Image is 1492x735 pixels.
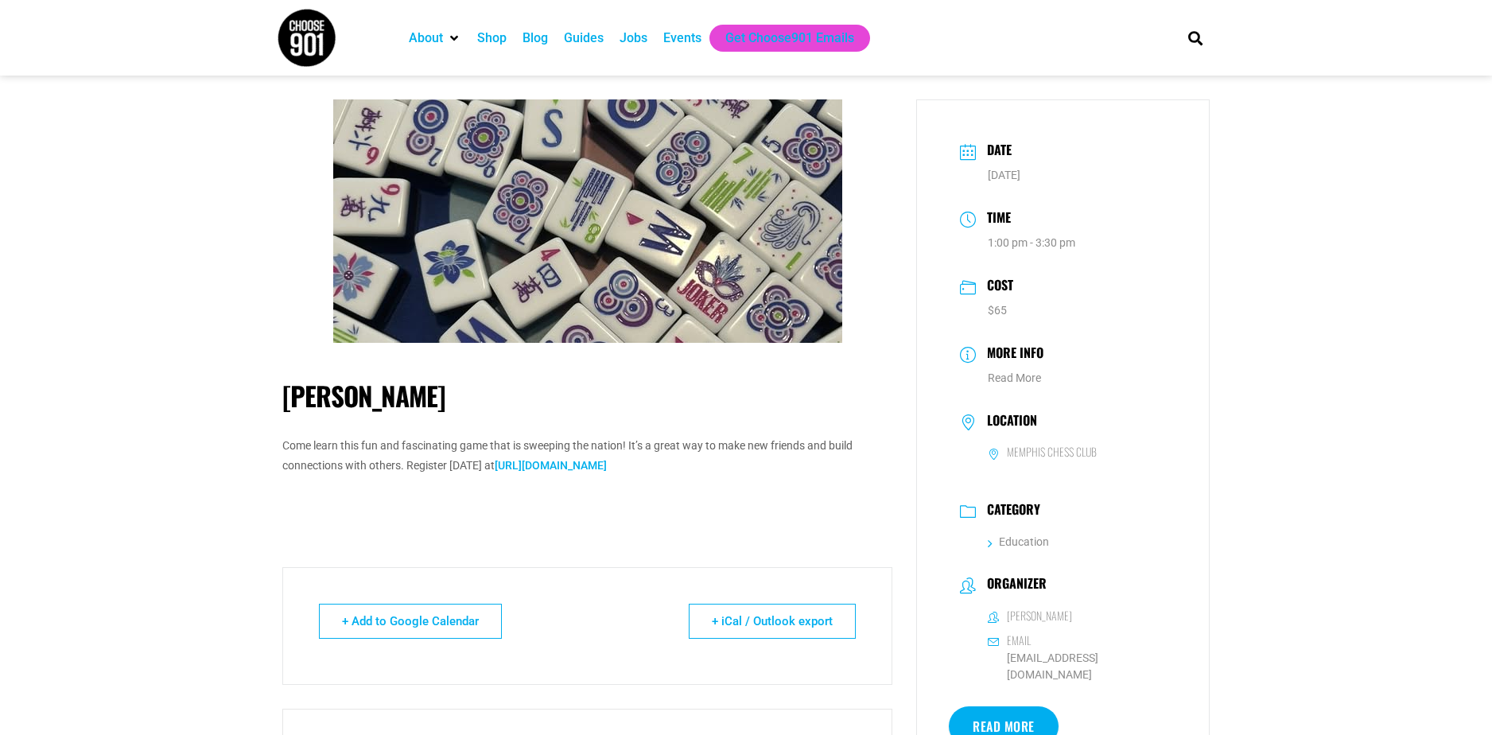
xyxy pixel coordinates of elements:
[409,29,443,48] a: About
[979,208,1011,231] h3: Time
[1007,609,1072,623] h6: [PERSON_NAME]
[620,29,647,48] a: Jobs
[988,371,1041,384] a: Read More
[988,535,1049,548] a: Education
[725,29,854,48] a: Get Choose901 Emails
[979,502,1040,521] h3: Category
[979,413,1037,432] h3: Location
[979,576,1047,595] h3: Organizer
[564,29,604,48] a: Guides
[979,275,1013,298] h3: Cost
[979,140,1012,163] h3: Date
[979,343,1043,366] h3: More Info
[1007,633,1031,647] h6: Email
[689,604,856,639] a: + iCal / Outlook export
[401,25,1161,52] nav: Main nav
[319,604,502,639] a: + Add to Google Calendar
[282,380,892,412] h1: [PERSON_NAME]
[1183,25,1209,51] div: Search
[523,29,548,48] a: Blog
[282,436,892,476] p: Come learn this fun and fascinating game that is sweeping the nation! It’s a great way to make ne...
[663,29,701,48] a: Events
[988,169,1020,181] span: [DATE]
[988,236,1075,249] abbr: 1:00 pm - 3:30 pm
[477,29,507,48] a: Shop
[960,302,1166,319] dd: $65
[401,25,469,52] div: About
[988,650,1166,683] a: [EMAIL_ADDRESS][DOMAIN_NAME]
[495,459,607,472] a: [URL][DOMAIN_NAME]
[1007,445,1097,459] h6: Memphis Chess Club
